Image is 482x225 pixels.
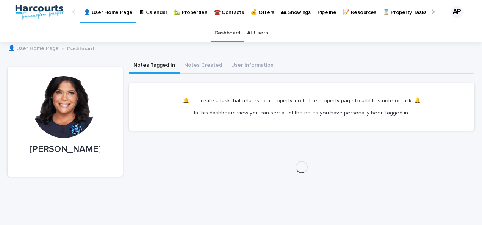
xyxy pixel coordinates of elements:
p: [PERSON_NAME] [17,144,114,155]
a: All Users [247,24,268,42]
p: Dashboard [67,44,94,52]
button: Notes Created [180,58,227,74]
p: In this dashboard view you can see all of the notes you have personally been tagged in. [183,109,421,116]
div: AP [451,6,463,18]
a: 👤 User Home Page [8,44,59,52]
p: 🔔 To create a task that relates to a property, go to the property page to add this note or task. 🔔 [183,97,421,104]
img: aRr5UT5PQeWb03tlxx4P [15,5,64,20]
button: User Information [227,58,278,74]
button: Notes Tagged In [129,58,180,74]
a: Dashboard [214,24,240,42]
